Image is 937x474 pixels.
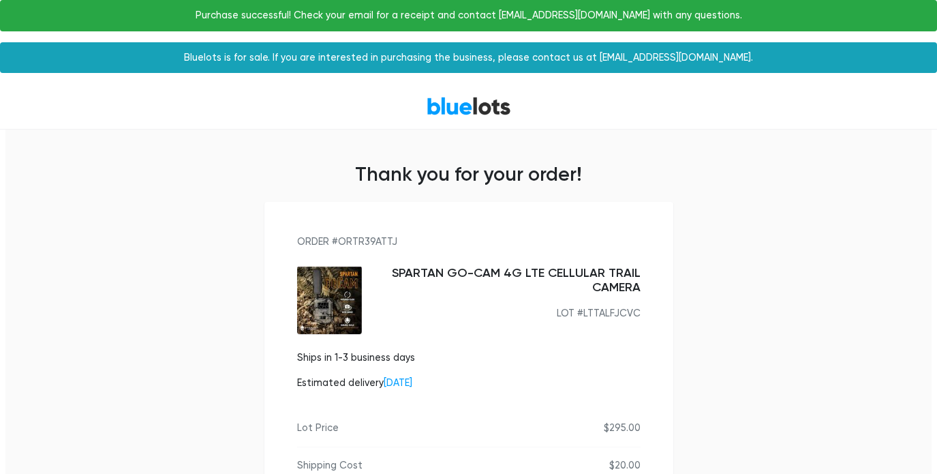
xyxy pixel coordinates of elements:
[297,421,339,436] div: Lot Price
[297,376,415,391] p: Estimated delivery
[373,266,641,295] h5: SPARTAN GO-CAM 4G LTE CELLULAR TRAIL CAMERA
[373,306,641,321] div: LOT #LTTALFJCVC
[297,235,641,250] div: ORDER #ORTR39ATTJ
[297,351,415,366] p: Ships in 1-3 business days
[427,96,511,116] a: BlueLots
[297,458,363,473] div: Shipping Cost
[604,421,641,436] div: $295.00
[297,266,362,334] img: c085e73c-bd18-4b11-8ab3-8b0022aeffe5-1754936116.jpg
[384,377,412,389] span: [DATE]
[609,458,641,473] div: $20.00
[5,162,932,186] h2: Thank you for your order!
